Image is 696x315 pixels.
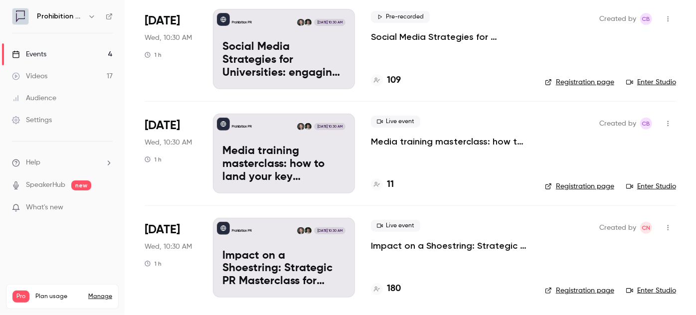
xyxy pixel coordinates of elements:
a: 109 [371,74,401,87]
span: Created by [599,13,636,25]
h4: 11 [387,178,394,191]
a: Registration page [545,286,614,296]
a: Social Media Strategies for Universities: engaging the new student cohortProhibition PRWill Ocken... [213,9,355,89]
span: Live event [371,116,420,128]
img: Will Ockenden [305,19,312,26]
p: Prohibition PR [232,124,252,129]
span: What's new [26,202,63,213]
img: Will Ockenden [305,227,312,234]
a: Registration page [545,77,614,87]
span: [DATE] 10:30 AM [314,19,345,26]
div: 1 h [145,260,162,268]
span: CB [642,118,651,130]
img: Chris Norton [297,123,304,130]
span: new [71,180,91,190]
a: Social Media Strategies for Universities: engaging the new student cohort [371,31,529,43]
span: Plan usage [35,293,82,301]
span: CB [642,13,651,25]
div: Sep 24 Wed, 10:30 AM (Europe/London) [145,9,197,89]
img: Chris Norton [297,227,304,234]
span: Wed, 10:30 AM [145,138,192,148]
a: Media training masterclass: how to land your key messages in a digital-first worldProhibition PRW... [213,114,355,193]
img: Chris Norton [297,19,304,26]
p: Prohibition PR [232,228,252,233]
span: [DATE] [145,13,180,29]
h4: 180 [387,282,401,296]
div: Settings [12,115,52,125]
a: Enter Studio [626,181,676,191]
p: Media training masterclass: how to land your key messages in a digital-first world [222,145,346,183]
a: Enter Studio [626,286,676,296]
p: Impact on a Shoestring: Strategic PR Masterclass for Charity Comms Teams [222,250,346,288]
span: Claire Beaumont [640,13,652,25]
span: Claire Beaumont [640,118,652,130]
h4: 109 [387,74,401,87]
span: Chris Norton [640,222,652,234]
span: CN [642,222,651,234]
a: SpeakerHub [26,180,65,190]
span: Wed, 10:30 AM [145,242,192,252]
span: [DATE] 10:30 AM [314,123,345,130]
span: Created by [599,222,636,234]
p: Social Media Strategies for Universities: engaging the new student cohort [222,41,346,79]
span: Help [26,157,40,168]
span: Pro [12,291,29,303]
h6: Prohibition PR [37,11,84,21]
span: Pre-recorded [371,11,430,23]
div: Oct 8 Wed, 10:30 AM (Europe/London) [145,114,197,193]
a: Impact on a Shoestring: Strategic PR Masterclass for Charity Comms Teams [371,240,529,252]
p: Prohibition PR [232,20,252,25]
img: Prohibition PR [12,8,28,24]
img: Will Ockenden [305,123,312,130]
div: 1 h [145,156,162,163]
div: Audience [12,93,56,103]
a: Media training masterclass: how to land your key messages in a digital-first world [371,136,529,148]
div: 1 h [145,51,162,59]
a: 11 [371,178,394,191]
div: Events [12,49,46,59]
span: Live event [371,220,420,232]
a: Enter Studio [626,77,676,87]
a: Manage [88,293,112,301]
span: [DATE] [145,222,180,238]
a: Registration page [545,181,614,191]
a: Impact on a Shoestring: Strategic PR Masterclass for Charity Comms TeamsProhibition PRWill Ockend... [213,218,355,298]
li: help-dropdown-opener [12,157,113,168]
div: Videos [12,71,47,81]
a: 180 [371,282,401,296]
span: Wed, 10:30 AM [145,33,192,43]
div: Oct 15 Wed, 10:30 AM (Europe/London) [145,218,197,298]
span: [DATE] 10:30 AM [314,227,345,234]
span: Created by [599,118,636,130]
span: [DATE] [145,118,180,134]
